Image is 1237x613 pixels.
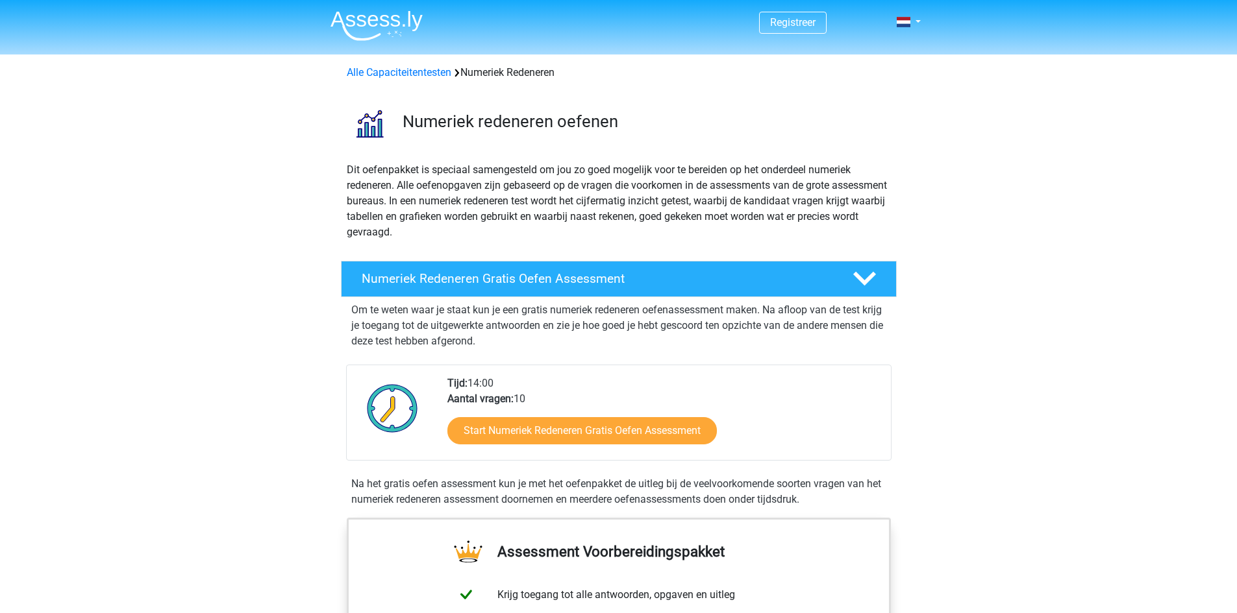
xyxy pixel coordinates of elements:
[362,271,832,286] h4: Numeriek Redeneren Gratis Oefen Assessment
[447,417,717,444] a: Start Numeriek Redeneren Gratis Oefen Assessment
[447,377,468,389] b: Tijd:
[360,376,425,440] img: Klok
[351,302,886,349] p: Om te weten waar je staat kun je een gratis numeriek redeneren oefenassessment maken. Na afloop v...
[447,392,514,405] b: Aantal vragen:
[342,96,397,151] img: numeriek redeneren
[346,476,892,507] div: Na het gratis oefen assessment kun je met het oefenpakket de uitleg bij de veelvoorkomende soorte...
[347,162,891,240] p: Dit oefenpakket is speciaal samengesteld om jou zo goed mogelijk voor te bereiden op het onderdee...
[438,376,890,460] div: 14:00 10
[342,65,896,80] div: Numeriek Redeneren
[770,16,816,29] a: Registreer
[347,66,451,78] a: Alle Capaciteitentesten
[403,112,886,132] h3: Numeriek redeneren oefenen
[331,10,423,41] img: Assessly
[336,261,902,297] a: Numeriek Redeneren Gratis Oefen Assessment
